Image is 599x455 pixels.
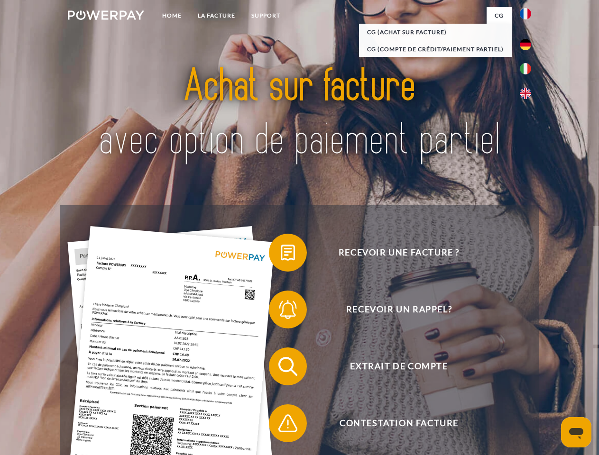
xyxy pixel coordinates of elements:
[520,63,531,74] img: it
[487,7,512,24] a: CG
[276,411,300,435] img: qb_warning.svg
[520,39,531,50] img: de
[276,298,300,321] img: qb_bell.svg
[269,234,516,272] button: Recevoir une facture ?
[269,291,516,328] button: Recevoir un rappel?
[276,355,300,378] img: qb_search.svg
[283,404,515,442] span: Contestation Facture
[276,241,300,264] img: qb_bill.svg
[359,41,512,58] a: CG (Compte de crédit/paiement partiel)
[561,417,591,447] iframe: Bouton de lancement de la fenêtre de messagerie
[68,10,144,20] img: logo-powerpay-white.svg
[243,7,288,24] a: Support
[283,347,515,385] span: Extrait de compte
[269,404,516,442] button: Contestation Facture
[283,234,515,272] span: Recevoir une facture ?
[269,347,516,385] button: Extrait de compte
[283,291,515,328] span: Recevoir un rappel?
[91,45,508,182] img: title-powerpay_fr.svg
[359,24,512,41] a: CG (achat sur facture)
[190,7,243,24] a: LA FACTURE
[154,7,190,24] a: Home
[520,8,531,19] img: fr
[520,88,531,99] img: en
